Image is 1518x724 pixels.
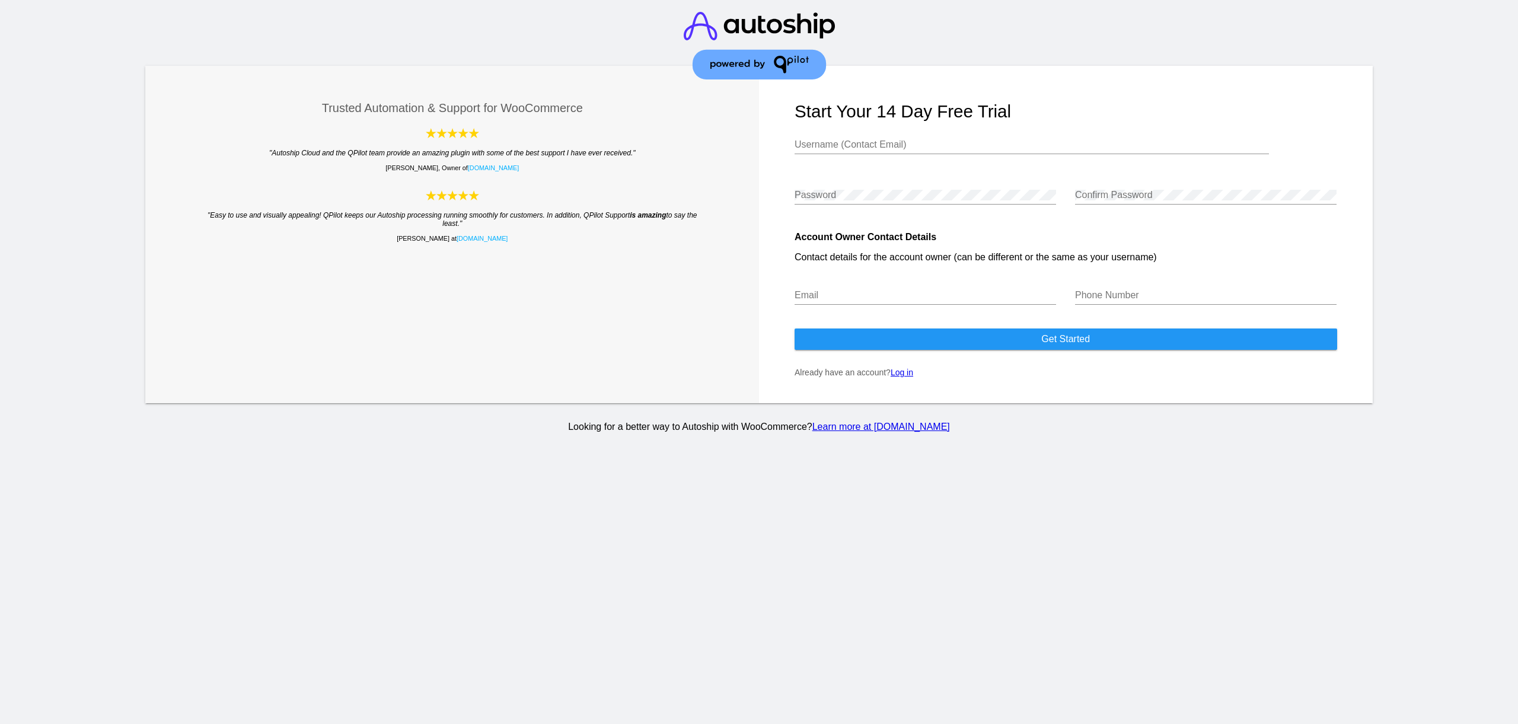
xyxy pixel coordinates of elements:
[795,290,1056,301] input: Email
[630,211,666,219] strong: is amazing
[1075,290,1337,301] input: Phone Number
[795,232,936,242] strong: Account Owner Contact Details
[795,252,1337,263] p: Contact details for the account owner (can be different or the same as your username)
[795,328,1337,350] button: Get started
[812,422,950,432] a: Learn more at [DOMAIN_NAME]
[181,235,724,242] p: [PERSON_NAME] at
[426,127,479,139] img: Autoship Cloud powered by QPilot
[181,164,724,171] p: [PERSON_NAME], Owner of
[795,139,1269,150] input: Username (Contact Email)
[205,211,700,228] blockquote: "Easy to use and visually appealing! QPilot keeps our Autoship processing running smoothly for cu...
[891,368,913,377] a: Log in
[143,422,1375,432] p: Looking for a better way to Autoship with WooCommerce?
[795,368,1337,377] p: Already have an account?
[205,149,700,157] blockquote: "Autoship Cloud and the QPilot team provide an amazing plugin with some of the best support I hav...
[181,101,724,115] h3: Trusted Automation & Support for WooCommerce
[795,101,1337,122] h1: Start your 14 day free trial
[1041,334,1090,344] span: Get started
[426,189,479,202] img: Autoship Cloud powered by QPilot
[457,235,508,242] a: [DOMAIN_NAME]
[468,164,519,171] a: [DOMAIN_NAME]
